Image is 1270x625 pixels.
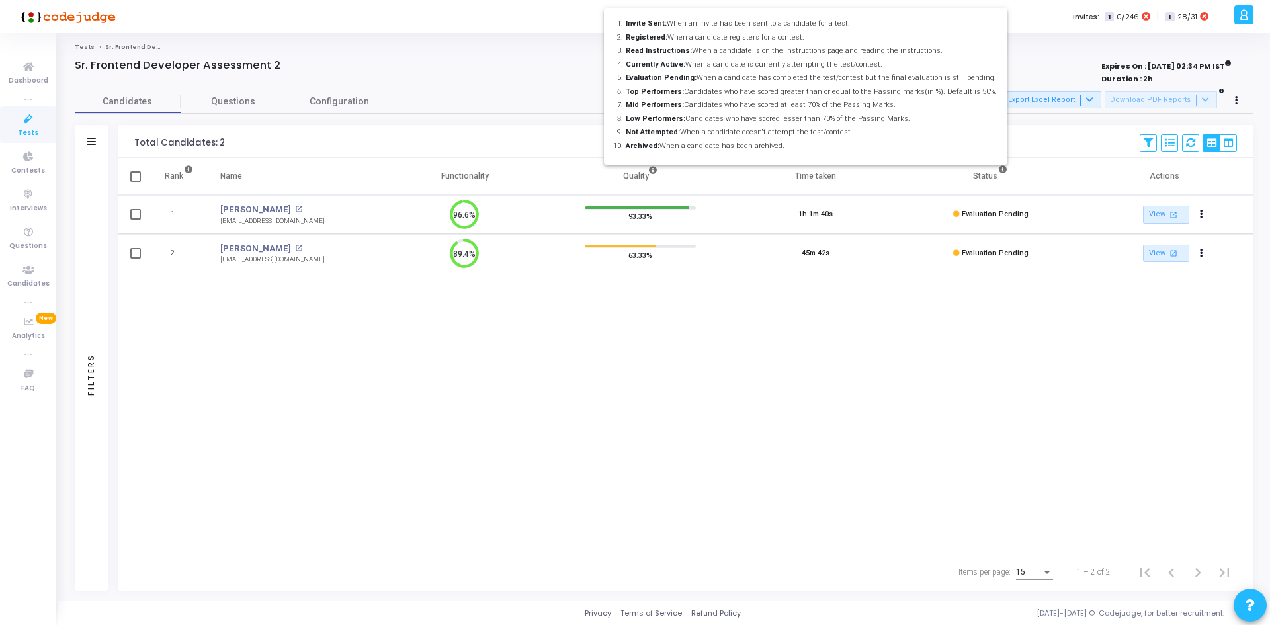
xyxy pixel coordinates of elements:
span: Read Instructions: [626,46,692,55]
li: When a candidate registers for a contest. [625,32,997,44]
li: When a candidate is on the instructions page and reading the instructions. [625,46,997,57]
span: Top Performers: [626,87,684,96]
span: Archived: [626,142,659,150]
span: Currently Active: [626,60,685,69]
li: Candidates who have scored lesser than 70% of the Passing Marks. [625,114,997,125]
span: Mid Performers: [626,101,684,109]
li: When a candidate is currently attempting the test/contest. [625,60,997,71]
li: When an invite has been sent to a candidate for a test. [625,19,997,30]
li: When a candidate has been archived. [625,141,997,152]
li: When a candidate doesn't attempt the test/contest. [625,127,997,138]
li: Candidates who have scored at least 70% of the Passing Marks. [625,100,997,111]
span: Registered: [626,33,667,42]
span: Invite Sent: [626,19,667,28]
li: Candidates who have scored greater than or equal to the Passing marks(in %). Default is 50%. [625,87,997,98]
li: When a candidate has completed the test/contest but the final evaluation is still pending. [625,73,997,84]
span: Evaluation Pending: [626,73,697,82]
span: Low Performers: [626,114,685,123]
span: Not Attempted: [626,128,680,136]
